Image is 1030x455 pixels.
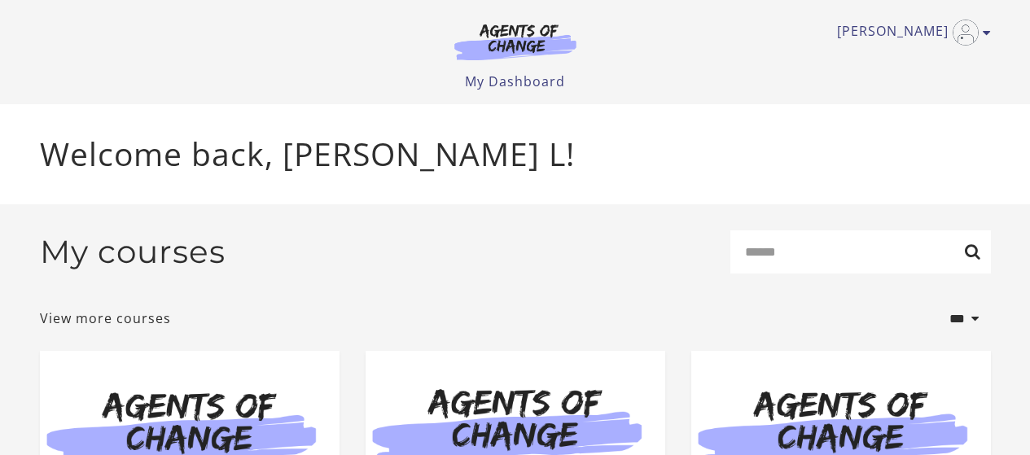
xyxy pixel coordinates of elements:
h2: My courses [40,233,226,271]
img: Agents of Change Logo [437,23,594,60]
a: My Dashboard [465,72,565,90]
p: Welcome back, [PERSON_NAME] L! [40,130,991,178]
a: Toggle menu [837,20,983,46]
a: View more courses [40,308,171,328]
